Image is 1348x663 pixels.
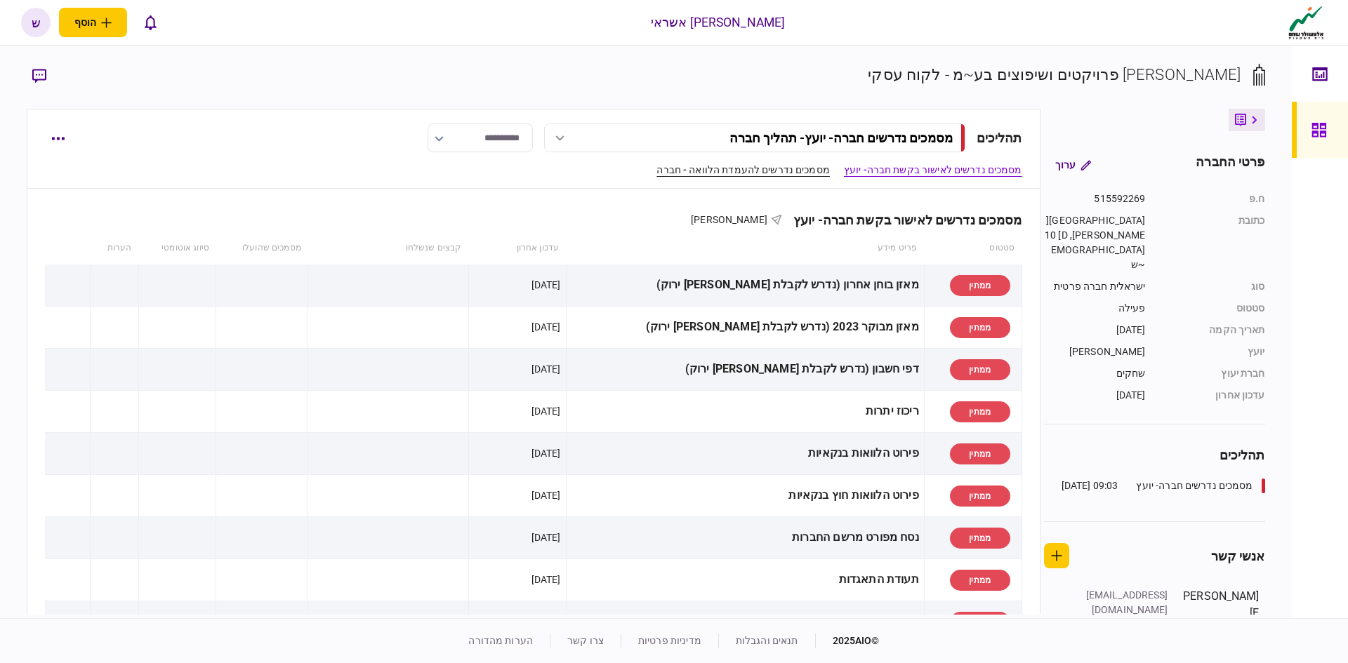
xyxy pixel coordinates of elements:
[571,564,919,596] div: תעודת התאגדות
[1160,213,1265,272] div: כתובת
[571,522,919,554] div: נסח מפורט מרשם החברות
[571,480,919,511] div: פירוט הלוואות חוץ בנקאיות
[571,354,919,385] div: דפי חשבון (נדרש לקבלת [PERSON_NAME] ירוק)
[571,269,919,301] div: מאזן בוחן אחרון (נדרש לקבלת [PERSON_NAME] ירוק)
[1196,152,1264,178] div: פרטי החברה
[1044,366,1146,381] div: שחקים
[216,232,308,264] th: מסמכים שהועלו
[531,362,561,376] div: [DATE]
[531,446,561,460] div: [DATE]
[1136,478,1253,493] div: מסמכים נדרשים חברה- יועץ
[815,634,880,648] div: © 2025 AIO
[656,163,829,178] a: מסמכים נדרשים להעמדת הלוואה - חברה
[1044,301,1146,316] div: פעילה
[1062,478,1118,493] div: 09:03 [DATE]
[1044,323,1146,337] div: [DATE]
[1160,388,1265,403] div: עדכון אחרון
[1160,279,1265,294] div: סוג
[531,572,561,587] div: [DATE]
[1044,213,1146,272] div: [GEOGRAPHIC_DATA][PERSON_NAME], 10 [DEMOGRAPHIC_DATA]~ש
[1044,192,1146,206] div: 515592269
[1211,547,1265,565] div: אנשי קשר
[1062,478,1265,493] a: מסמכים נדרשים חברה- יועץ09:03 [DATE]
[90,232,138,264] th: הערות
[1044,446,1265,464] div: תהליכים
[531,530,561,544] div: [DATE]
[924,232,1022,264] th: סטטוס
[868,63,1241,86] div: [PERSON_NAME] פרויקטים ושיפוצים בע~מ - לקוח עסקי
[638,635,701,646] a: מדיניות פרטיות
[531,488,561,502] div: [DATE]
[1160,301,1265,316] div: סטטוס
[736,635,798,646] a: תנאים והגבלות
[1044,279,1146,294] div: ישראלית חברה פרטית
[950,570,1010,591] div: ממתין
[950,443,1010,464] div: ממתין
[950,485,1010,507] div: ממתין
[1160,366,1265,381] div: חברת יעוץ
[468,635,533,646] a: הערות מהדורה
[138,232,216,264] th: סיווג אוטומטי
[531,320,561,334] div: [DATE]
[1160,192,1265,206] div: ח.פ
[468,232,566,264] th: עדכון אחרון
[844,163,1022,178] a: מסמכים נדרשים לאישור בקשת חברה- יועץ
[950,612,1010,633] div: ממתין
[566,232,924,264] th: פריט מידע
[1182,588,1260,662] div: [PERSON_NAME]
[729,130,953,145] div: מסמכים נדרשים חברה- יועץ - תהליך חברה
[691,214,767,225] span: [PERSON_NAME]
[950,528,1010,549] div: ממתין
[782,213,1022,227] div: מסמכים נדרשים לאישור בקשת חברה- יועץ
[1286,5,1327,40] img: client company logo
[950,401,1010,422] div: ממתין
[1044,344,1146,359] div: [PERSON_NAME]
[136,8,165,37] button: פתח רשימת התראות
[1077,588,1168,617] div: [EMAIL_ADDRESS][DOMAIN_NAME]
[59,8,127,37] button: פתח תפריט להוספת לקוח
[977,128,1022,147] div: תהליכים
[531,404,561,418] div: [DATE]
[571,396,919,427] div: ריכוז יתרות
[950,317,1010,338] div: ממתין
[950,275,1010,296] div: ממתין
[308,232,469,264] th: קבצים שנשלחו
[1160,323,1265,337] div: תאריך הקמה
[1044,152,1102,178] button: ערוך
[950,359,1010,380] div: ממתין
[544,123,965,152] button: מסמכים נדרשים חברה- יועץ- תהליך חברה
[1160,344,1265,359] div: יועץ
[21,8,51,37] button: ש
[571,438,919,469] div: פירוט הלוואות בנקאיות
[571,606,919,638] div: דו"ח מע"מ (ESNA)
[571,312,919,343] div: מאזן מבוקר 2023 (נדרש לקבלת [PERSON_NAME] ירוק)
[651,13,786,32] div: [PERSON_NAME] אשראי
[1044,388,1146,403] div: [DATE]
[567,635,604,646] a: צרו קשר
[531,278,561,292] div: [DATE]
